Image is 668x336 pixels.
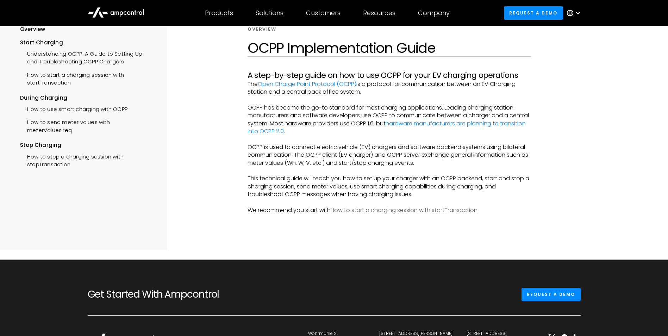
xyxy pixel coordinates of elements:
[248,167,531,175] p: ‍
[20,46,154,68] a: Understanding OCPP: A Guide to Setting Up and Troubleshooting OCPP Chargers
[248,71,531,80] h3: A step-by-step guide on how to use OCPP for your EV charging operations
[20,141,154,149] div: Stop Charging
[205,9,233,17] div: Products
[306,9,341,17] div: Customers
[248,206,531,214] p: We recommend you start with
[20,68,154,89] a: How to start a charging session with startTransaction
[522,288,581,301] a: Request a demo
[248,80,531,96] p: The is a protocol for communication between an EV Charging Station and a central back office system.
[418,9,450,17] div: Company
[20,25,45,38] a: Overview
[248,199,531,206] p: ‍
[248,104,531,136] p: OCPP has become the go-to standard for most charging applications. Leading charging station manuf...
[20,94,154,102] div: During Charging
[258,80,356,88] a: Open Charge Point Protocol (OCPP)
[20,149,154,170] a: How to stop a charging session with stopTransaction
[504,6,563,19] a: Request a demo
[331,206,479,214] a: How to start a charging session with startTransaction.
[248,175,531,198] p: This technical guide will teach you how to set up your charger with an OCPP backend, start and st...
[256,9,283,17] div: Solutions
[88,288,243,300] h2: Get Started With Ampcontrol
[20,39,154,46] div: Start Charging
[248,96,531,104] p: ‍
[20,102,127,115] a: How to use smart charging with OCPP
[363,9,395,17] div: Resources
[248,39,531,56] h1: OCPP Implementation Guide
[248,143,531,167] p: OCPP is used to connect electric vehicle (EV) chargers and software backend systems using bilater...
[20,115,154,136] a: How to send meter values with meterValues.req
[20,25,45,33] div: Overview
[248,119,526,135] a: hardware manufacturers are planning to transition into OCPP 2.0
[248,26,276,32] div: Overview
[248,135,531,143] p: ‍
